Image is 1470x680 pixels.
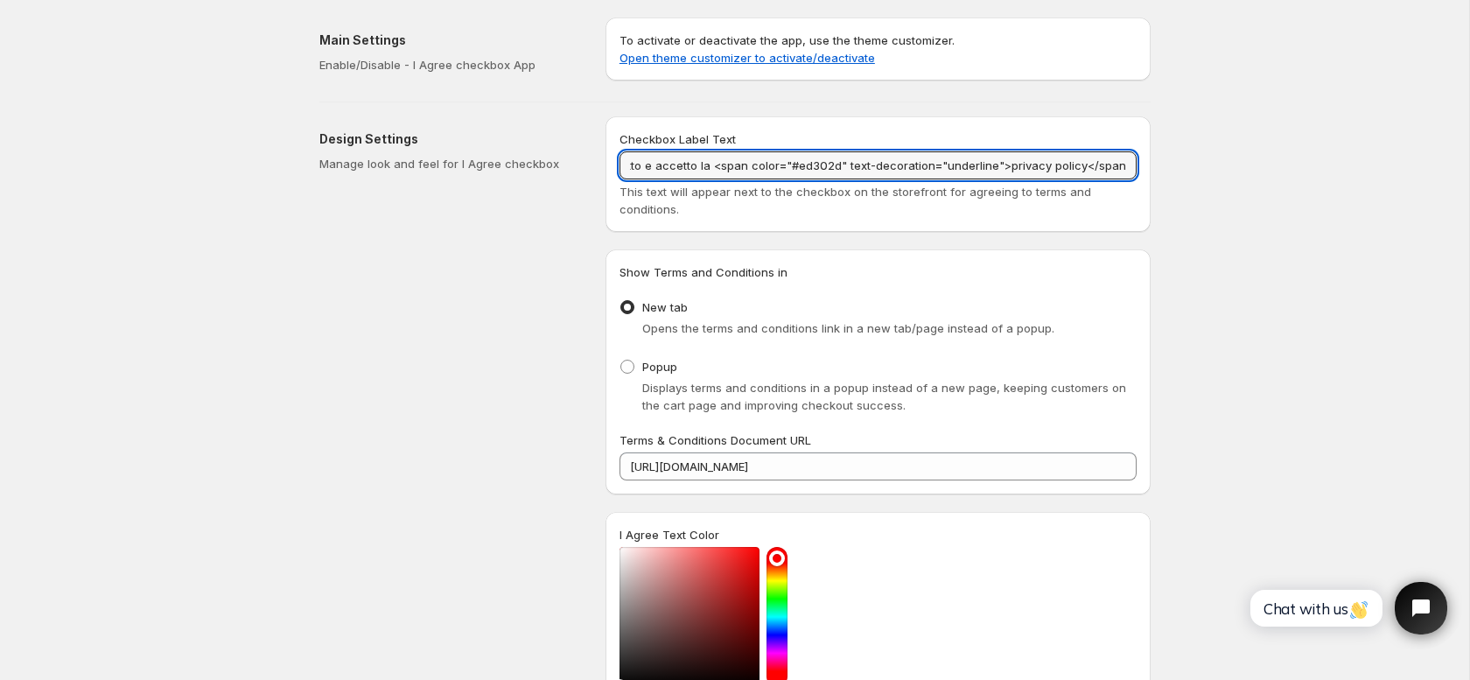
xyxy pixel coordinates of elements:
[319,32,577,49] h2: Main Settings
[619,185,1091,216] span: This text will appear next to the checkbox on the storefront for agreeing to terms and conditions.
[642,300,688,314] span: New tab
[619,526,719,543] label: I Agree Text Color
[619,32,1137,67] p: To activate or deactivate the app, use the theme customizer.
[1231,567,1462,649] iframe: Tidio Chat
[642,381,1126,412] span: Displays terms and conditions in a popup instead of a new page, keeping customers on the cart pag...
[619,265,787,279] span: Show Terms and Conditions in
[619,132,736,146] span: Checkbox Label Text
[619,452,1137,480] input: https://yourstoredomain.com/termsandconditions.html
[642,360,677,374] span: Popup
[642,321,1054,335] span: Opens the terms and conditions link in a new tab/page instead of a popup.
[319,56,577,74] p: Enable/Disable - I Agree checkbox App
[319,130,577,148] h2: Design Settings
[619,51,875,65] a: Open theme customizer to activate/deactivate
[319,155,577,172] p: Manage look and feel for I Agree checkbox
[619,433,811,447] span: Terms & Conditions Document URL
